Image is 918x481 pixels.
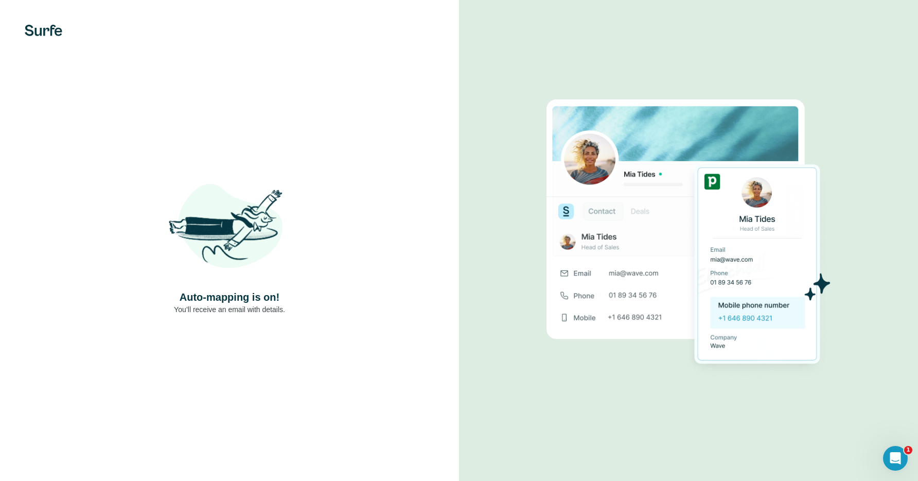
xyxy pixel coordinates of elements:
h4: Auto-mapping is on! [180,290,279,304]
img: Shaka Illustration [168,166,291,290]
iframe: Intercom live chat [883,446,908,471]
p: You’ll receive an email with details. [174,304,285,315]
img: Download Success [546,99,831,381]
img: Surfe's logo [25,25,62,36]
span: 1 [904,446,912,454]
